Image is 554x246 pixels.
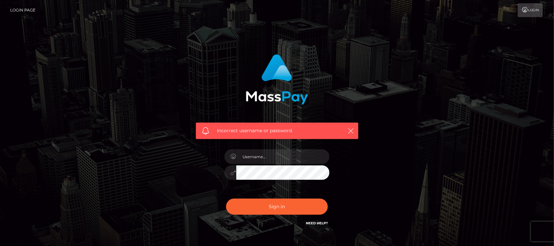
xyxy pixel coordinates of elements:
[10,3,35,17] a: Login Page
[226,199,328,215] button: Sign in
[518,3,543,17] a: Login
[306,221,328,225] a: Need Help?
[236,149,330,164] input: Username...
[217,127,337,134] span: Incorrect username or password.
[246,54,308,105] img: MassPay Login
